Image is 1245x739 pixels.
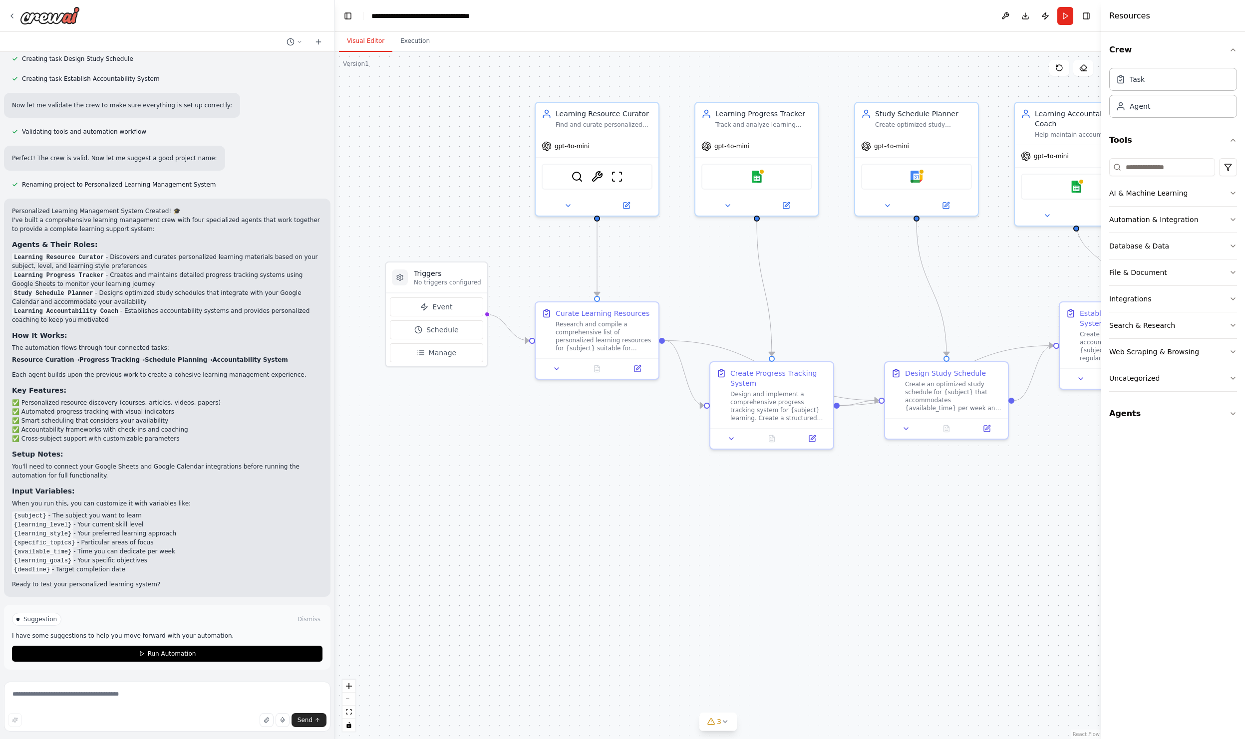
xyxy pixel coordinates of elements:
[556,121,652,129] div: Find and curate personalized learning resources for {subject} based on {learning_level}, {learnin...
[576,363,619,375] button: No output available
[752,222,777,356] g: Edge from f61afa34-d006-490e-89a6-496a29933423 to 34770923-511b-4210-9098-b54afd0ebc7d
[292,713,326,727] button: Send
[1109,286,1237,312] button: Integrations
[392,31,438,52] button: Execution
[12,511,48,520] code: {subject}
[1109,36,1237,64] button: Crew
[1109,267,1167,277] div: File & Document
[1014,102,1139,227] div: Learning Accountability CoachHelp maintain accountability and motivation for {subject} learning b...
[12,556,322,565] li: - Your specific objectives
[12,252,322,270] li: - Discovers and curates personalized learning materials based on your subject, level, and learnin...
[12,253,106,262] code: Learning Resource Curator
[598,200,654,212] button: Open in side panel
[1109,294,1151,304] div: Integrations
[342,693,355,706] button: zoom out
[1109,400,1237,428] button: Agents
[730,368,827,388] div: Create Progress Tracking System
[1130,101,1150,111] div: Agent
[905,368,986,378] div: Design Study Schedule
[620,363,654,375] button: Open in side panel
[79,356,140,363] strong: Progress Tracking
[926,423,968,435] button: No output available
[12,565,52,574] code: {deadline}
[556,109,652,119] div: Learning Resource Curator
[854,102,979,217] div: Study Schedule PlannerCreate optimized study schedules for {subject} based on {available_time}, {...
[714,142,749,150] span: gpt-4o-mini
[918,200,974,212] button: Open in side panel
[715,121,812,129] div: Track and analyze learning progress for {subject} by creating detailed progress sheets, monitorin...
[12,538,77,547] code: {specific_topics}
[1109,347,1199,357] div: Web Scraping & Browsing
[432,302,452,312] span: Event
[12,289,95,298] code: Study Schedule Planner
[276,713,290,727] button: Click to speak your automation idea
[1035,109,1132,129] div: Learning Accountability Coach
[592,222,602,296] g: Edge from 4159031a-1b46-490b-8b7a-cdb8ba21b9e8 to 813125bf-fb17-408f-8327-95261c213427
[22,75,160,83] span: Creating task Establish Accountability System
[1109,365,1237,391] button: Uncategorized
[12,356,74,363] strong: Resource Curation
[12,462,322,480] p: You'll need to connect your Google Sheets and Google Calendar integrations before running the aut...
[12,547,322,556] li: - Time you can dedicate per week
[12,331,67,339] strong: How It Works:
[311,36,326,48] button: Start a new chat
[12,632,322,640] p: I have some suggestions to help you move forward with your automation.
[840,341,1053,411] g: Edge from 34770923-511b-4210-9098-b54afd0ebc7d to f24effd6-c3bc-45a7-bdfc-6e1d877391d5
[874,142,909,150] span: gpt-4o-mini
[12,529,322,538] li: - Your preferred learning approach
[840,396,879,411] g: Edge from 34770923-511b-4210-9098-b54afd0ebc7d to 605002c2-6d97-4bdb-9fa5-3074f425a201
[555,142,590,150] span: gpt-4o-mini
[12,434,322,443] li: ✅ Cross-subject support with customizable parameters
[1073,732,1100,737] a: React Flow attribution
[556,308,649,318] div: Curate Learning Resources
[535,301,659,380] div: Curate Learning ResourcesResearch and compile a comprehensive list of personalized learning resou...
[1080,308,1177,328] div: Establish Accountability System
[1109,373,1160,383] div: Uncategorized
[535,102,659,217] div: Learning Resource CuratorFind and curate personalized learning resources for {subject} based on {...
[385,261,488,367] div: TriggersNo triggers configuredEventScheduleManage
[1059,301,1184,390] div: Establish Accountability SystemCreate a comprehensive accountability system for {subject} learnin...
[12,520,322,529] li: - Your current skill level
[486,309,529,346] g: Edge from triggers to 813125bf-fb17-408f-8327-95261c213427
[709,361,834,450] div: Create Progress Tracking SystemDesign and implement a comprehensive progress tracking system for ...
[145,356,207,363] strong: Schedule Planning
[1109,233,1237,259] button: Database & Data
[213,356,288,363] strong: Accountability System
[969,423,1004,435] button: Open in side panel
[905,380,1002,412] div: Create an optimized study schedule for {subject} that accommodates {available_time} per week and ...
[414,278,481,286] p: No triggers configured
[342,680,355,732] div: React Flow controls
[426,325,458,335] span: Schedule
[12,538,322,547] li: - Particular areas of focus
[1109,312,1237,338] button: Search & Research
[12,646,322,662] button: Run Automation
[1034,152,1069,160] span: gpt-4o-mini
[12,270,322,288] li: - Creates and maintains detailed progress tracking systems using Google Sheets to monitor your le...
[12,529,73,538] code: {learning_style}
[148,650,196,658] span: Run Automation
[283,36,307,48] button: Switch to previous chat
[12,355,322,364] li: → → →
[1109,215,1199,225] div: Automation & Integration
[8,713,22,727] button: Improve this prompt
[795,433,829,445] button: Open in side panel
[694,102,819,217] div: Learning Progress TrackerTrack and analyze learning progress for {subject} by creating detailed p...
[1109,320,1175,330] div: Search & Research
[12,288,322,306] li: - Designs optimized study schedules that integrate with your Google Calendar and accommodate your...
[911,171,923,183] img: Google calendar
[12,343,322,352] p: The automation flows through four connected tasks:
[414,268,481,278] h3: Triggers
[1080,330,1177,362] div: Create a comprehensive accountability system for {subject} learning that includes regular check-i...
[1070,181,1082,193] img: Google sheets
[1109,188,1188,198] div: AI & Machine Learning
[12,556,73,565] code: {learning_goals}
[390,320,483,339] button: Schedule
[875,109,972,119] div: Study Schedule Planner
[390,297,483,316] button: Event
[12,398,322,407] li: ✅ Personalized resource discovery (courses, articles, videos, papers)
[12,386,66,394] strong: Key Features:
[730,390,827,422] div: Design and implement a comprehensive progress tracking system for {subject} learning. Create a st...
[751,171,763,183] img: Google sheets
[12,416,322,425] li: ✅ Smart scheduling that considers your availability
[22,181,216,189] span: Renaming project to Personalized Learning Management System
